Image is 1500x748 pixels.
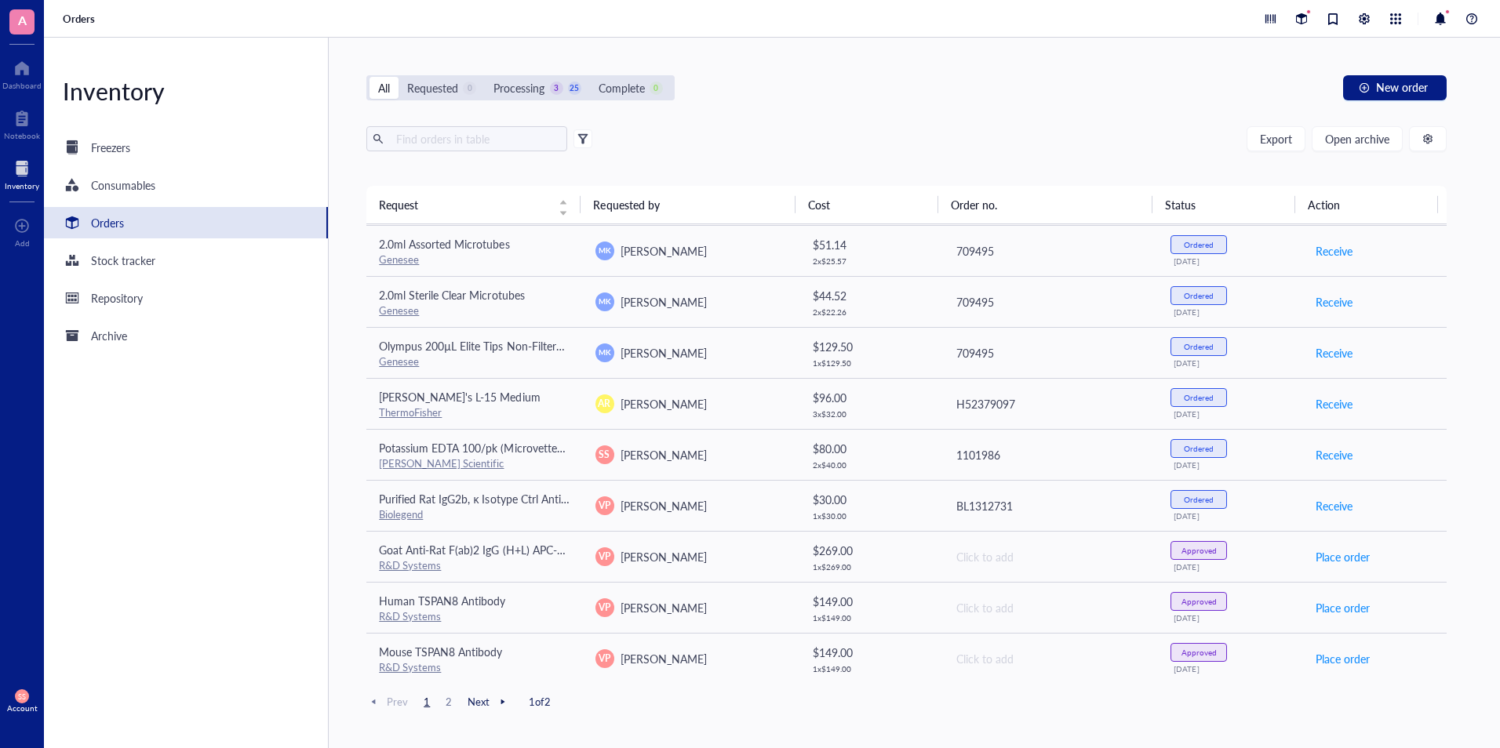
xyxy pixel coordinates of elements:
a: Genesee [379,303,419,318]
a: Dashboard [2,56,42,90]
div: Ordered [1184,342,1214,351]
span: Next [468,695,510,709]
div: segmented control [366,75,674,100]
span: Mouse TSPAN8 Antibody [379,644,502,659]
div: Click to add [956,650,1145,667]
div: $ 80.00 [813,440,930,457]
span: Place order [1316,650,1370,667]
a: Repository [44,282,328,314]
span: Receive [1316,497,1353,514]
div: Ordered [1184,291,1214,300]
div: 1 x $ 269.00 [813,562,930,572]
div: 1 x $ 30.00 [813,511,930,521]
a: Biolegend [379,507,423,521]
span: Request [379,196,549,213]
a: Consumables [44,169,328,201]
div: Click to add [956,599,1145,616]
span: SS [599,448,610,462]
span: 1 [417,695,436,709]
div: 2 x $ 25.57 [813,256,930,266]
div: 1 x $ 149.00 [813,664,930,674]
span: Receive [1316,293,1353,310]
span: 2.0ml Assorted Microtubes [379,236,509,252]
span: Receive [1316,242,1353,260]
th: Requested by [581,186,795,223]
span: SS [18,692,25,701]
div: 3 x $ 32.00 [813,409,930,419]
span: 1 of 2 [529,695,551,709]
a: Stock tracker [44,245,328,276]
span: VP [599,652,610,666]
span: Prev [366,695,408,709]
span: [PERSON_NAME]'s L-15 Medium [379,389,540,405]
span: Receive [1316,344,1353,361]
span: VP [599,499,610,513]
button: Receive [1315,493,1353,518]
a: Genesee [379,354,419,369]
span: AR [598,397,610,411]
a: Inventory [5,156,39,191]
span: Purified Rat IgG2b, κ Isotype Ctrl Antibody [379,491,584,507]
td: Click to add [942,531,1158,582]
div: 0 [463,82,476,95]
div: 709495 [956,242,1145,260]
th: Request [366,186,581,223]
div: Requested [407,79,458,96]
span: 2 [439,695,458,709]
td: 1101986 [942,429,1158,480]
div: Ordered [1184,495,1214,504]
span: Potassium EDTA 100/pk (Microvette® Prepared Micro Tubes) [379,440,679,456]
div: Repository [91,289,143,307]
button: New order [1343,75,1447,100]
td: Click to add [942,633,1158,684]
div: BL1312731 [956,497,1145,514]
div: 3 [550,82,563,95]
button: Open archive [1312,126,1403,151]
div: $ 269.00 [813,542,930,559]
td: 709495 [942,276,1158,327]
span: MK [599,296,610,307]
span: [PERSON_NAME] [621,600,707,615]
div: Account [7,703,38,713]
div: Orders [91,214,124,231]
a: Orders [44,207,328,238]
td: 709495 [942,327,1158,378]
div: Notebook [4,131,40,140]
span: Export [1260,133,1292,145]
div: Add [15,238,30,248]
div: [DATE] [1174,664,1289,674]
span: [PERSON_NAME] [621,447,707,463]
div: 2 x $ 22.26 [813,307,930,317]
div: $ 30.00 [813,491,930,508]
span: [PERSON_NAME] [621,651,707,666]
div: 709495 [956,344,1145,361]
div: H52379097 [956,395,1145,412]
a: R&D Systems [379,608,441,623]
div: Inventory [5,181,39,191]
input: Find orders in table [390,127,561,151]
button: Export [1247,126,1305,151]
span: [PERSON_NAME] [621,498,707,514]
span: Open archive [1325,133,1389,145]
div: $ 149.00 [813,644,930,661]
div: $ 96.00 [813,389,930,406]
div: Ordered [1184,444,1214,453]
div: Approved [1181,648,1217,657]
div: 1 x $ 149.00 [813,613,930,623]
div: Complete [599,79,645,96]
span: Place order [1316,599,1370,616]
a: Freezers [44,132,328,163]
span: Olympus 200µL Elite Tips Non-Filtered Pipette Tips (Reload) [379,338,670,354]
div: Ordered [1184,240,1214,249]
a: Genesee [379,252,419,267]
button: Receive [1315,289,1353,314]
div: [DATE] [1174,256,1289,266]
span: New order [1376,81,1428,93]
div: [DATE] [1174,409,1289,419]
div: $ 51.14 [813,236,930,253]
div: 25 [568,82,581,95]
td: 709495 [942,225,1158,276]
span: [PERSON_NAME] [621,243,707,259]
div: $ 44.52 [813,287,930,304]
div: 0 [650,82,663,95]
